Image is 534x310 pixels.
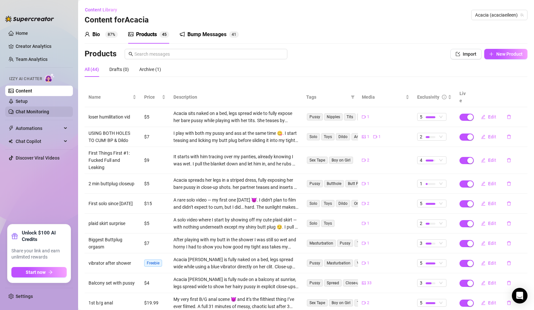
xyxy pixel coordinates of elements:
span: Pussy [307,279,323,287]
div: A rare solo video — my first one [DATE] 😈. I didn’t plan to film and didn’t expect to cum, but I ... [173,196,298,211]
div: It starts with him tracing over my panties, already knowing I was wet. I pull the blanket down an... [173,153,298,167]
button: Edit [476,218,501,229]
span: filter [349,92,356,102]
span: Boy on Girl [329,157,353,164]
span: edit [481,301,486,305]
span: Start now [26,270,46,275]
span: 1 [420,180,422,187]
span: Masturbation [324,260,353,267]
span: 1 [367,220,369,227]
span: 4 [162,32,164,37]
td: $4 [140,273,170,293]
span: edit [481,201,486,206]
button: Edit [476,258,501,268]
a: Setup [16,99,28,104]
button: Edit [476,132,501,142]
div: My very first B/G anal scene 😈 and it’s the filthiest thing I’ve ever filmed. A full 31 minutes o... [173,296,298,310]
span: Dildo [336,200,350,207]
span: Tits [354,240,366,247]
span: Edit [488,221,496,226]
span: arrow-right [48,270,53,275]
div: Acacia [PERSON_NAME] is fully naked on a bed, legs spread wide while using a blue vibrator direct... [173,256,298,270]
span: 33 [367,280,372,286]
a: Creator Analytics [16,41,68,51]
span: Import [463,51,476,57]
span: 1 [367,260,369,266]
td: $7 [140,233,170,253]
span: Edit [488,114,496,120]
span: edit [481,281,486,285]
span: Edit [488,300,496,305]
span: Edit [488,181,496,186]
th: Price [140,87,170,107]
span: video-camera [362,202,366,205]
span: Pussy [307,180,323,187]
span: team [520,13,524,17]
h3: Products [85,49,116,59]
span: 3 [420,279,422,287]
span: 1 [367,240,369,247]
th: Description [170,87,302,107]
a: Team Analytics [16,57,48,62]
td: $15 [140,194,170,214]
span: Share your link and earn unlimited rewards [11,248,67,261]
span: delete [507,261,511,265]
span: Tags [306,93,348,101]
span: Butthole [324,180,344,187]
sup: 87% [105,31,118,38]
span: video-camera [362,182,366,186]
span: 3 [420,240,422,247]
div: Exclusivity [417,93,439,101]
strong: Unlock $100 AI Credits [22,230,67,243]
span: Edit [488,241,496,246]
div: Open Intercom Messenger [512,288,527,303]
span: Content Library [85,7,117,12]
div: Acacia [PERSON_NAME] is fully nude on a balcony at sunrise, legs spread wide to show her hairy pu... [173,276,298,290]
span: Nipples [324,113,343,120]
span: video-camera [362,241,366,245]
span: Tits [344,113,356,120]
span: Pussy [307,113,323,120]
div: Drafts (0) [109,66,129,73]
td: First Things First #1: Fucked Full and Leaking [85,147,140,174]
span: delete [507,221,511,226]
div: Bump Messages [187,31,226,38]
span: notification [180,32,185,37]
span: Boy on Girl [329,299,353,306]
span: video-camera [362,221,366,225]
button: Edit [476,155,501,165]
button: delete [501,278,516,288]
span: Solo [307,133,320,140]
span: Close-up [343,279,363,287]
span: picture [362,135,366,139]
span: Sex Tape [307,299,328,306]
button: delete [501,238,516,248]
button: delete [501,112,516,122]
span: Pussy [337,240,353,247]
span: 4 [420,157,422,164]
div: After playing with my butt in the shower I was still so wet and horny I had to show you how good ... [173,236,298,250]
span: thunderbolt [8,126,14,131]
span: 1 [367,134,369,140]
a: Content [16,88,32,93]
span: Chat Copilot [16,136,62,147]
div: Acacia spreads her legs in a striped dress, fully exposing her bare pussy in close-up shots. her ... [173,176,298,191]
span: Edit [488,158,496,163]
span: 5 [420,260,422,267]
td: $7 [140,127,170,147]
a: Chat Monitoring [16,109,49,114]
span: Toys [321,220,335,227]
button: delete [501,198,516,209]
span: Solo [307,200,320,207]
span: Dildo [336,133,350,140]
td: Biggest Buttplug orgasm [85,233,140,253]
td: plaid skirt surprise [85,214,140,233]
span: 5 [164,32,167,37]
button: Edit [476,238,501,248]
span: import [456,52,460,56]
button: delete [501,298,516,308]
button: Edit [476,278,501,288]
button: Edit [476,112,501,122]
span: user [85,32,90,37]
span: delete [507,201,511,206]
